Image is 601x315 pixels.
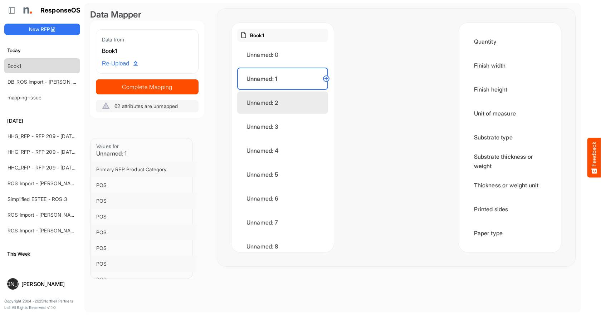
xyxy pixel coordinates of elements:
div: Unnamed: 6 [237,187,328,210]
div: POS [96,213,191,220]
a: Simplified ESTEE - ROS 3 [8,196,67,202]
div: Unit of measure [465,102,556,124]
a: HHG_RFP - RFP 209 - [DATE] - ROS TEST 3 (LITE) [8,133,125,139]
div: Unnamed: 1 [237,68,328,90]
div: Book1 [102,46,192,56]
div: [PERSON_NAME] [21,281,77,287]
p: Book1 [250,31,264,39]
h6: Today [4,46,80,54]
div: Unnamed: 8 [237,235,328,257]
span: 62 attributes are unmapped [114,103,178,109]
span: Re-Upload [102,59,138,68]
div: Printed sides [465,198,556,220]
div: Unnamed: 4 [237,139,328,162]
span: Complete Mapping [96,82,198,92]
button: Complete Mapping [96,79,199,94]
a: Re-Upload [99,57,141,70]
a: mapping-issue [8,94,41,100]
div: Substrate type [465,126,556,148]
button: New RFP [4,24,80,35]
div: Data Mapper [90,9,204,21]
span: Unnamed: 1 [96,150,127,157]
h1: ResponseOS [40,7,81,14]
p: Copyright 2004 - 2025 Northell Partners Ltd. All Rights Reserved. v 1.1.0 [4,298,80,311]
img: Northell [20,3,34,18]
h6: [DATE] [4,117,80,125]
div: Unnamed: 2 [237,92,328,114]
div: Finish width [465,54,556,77]
a: ROS Import - [PERSON_NAME] - Final (short) [8,212,111,218]
div: Paper type [465,222,556,244]
div: POS [96,245,191,252]
div: POS [96,197,191,205]
div: Unnamed: 7 [237,211,328,233]
div: Unnamed: 3 [237,115,328,138]
div: POS [96,229,191,236]
div: Thickness or weight unit [465,174,556,196]
div: Unnamed: 0 [237,44,328,66]
button: Feedback [587,138,601,177]
a: HHG_RFP - RFP 209 - [DATE] - ROS TEST 3 (LITE) [8,164,125,171]
div: Primary RFP Product Category [96,166,191,173]
a: Book1 [8,63,21,69]
div: POS [96,276,191,283]
a: DB_ROS Import - [PERSON_NAME] - ROS 4 [8,79,109,85]
a: HHG_RFP - RFP 209 - [DATE] - ROS TEST 3 (LITE) [8,149,125,155]
div: Unnamed: 5 [237,163,328,186]
h6: This Week [4,250,80,258]
div: POS [96,260,191,267]
a: ROS Import - [PERSON_NAME] - Final (short) [8,227,111,233]
a: ROS Import - [PERSON_NAME] - ROS 4 [8,180,99,186]
div: Data from [102,35,192,44]
div: Quantity [465,30,556,53]
div: Material brand [465,246,556,268]
span: Values for [96,143,119,149]
div: POS [96,182,191,189]
div: Substrate thickness or weight [465,150,556,172]
div: Finish height [465,78,556,100]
